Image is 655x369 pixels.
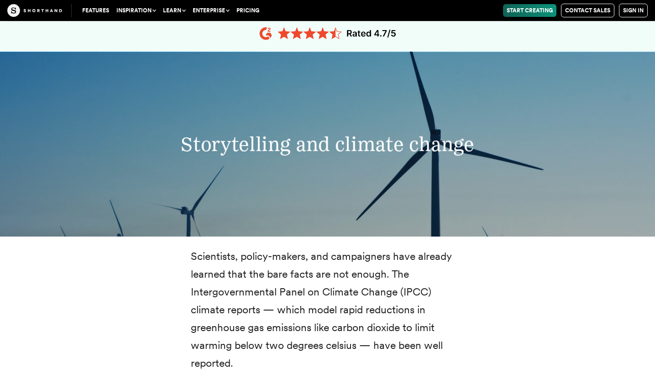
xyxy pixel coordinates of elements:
[619,4,648,17] a: Sign in
[503,4,556,17] a: Start Creating
[7,4,62,17] img: The Craft
[561,4,614,17] a: Contact Sales
[79,4,113,17] a: Features
[233,4,263,17] a: Pricing
[113,4,159,17] button: Inspiration
[189,4,233,17] button: Enterprise
[259,25,396,42] img: 4.7 orange stars lined up in a row with the text G2 rated 4.7/5
[159,4,189,17] button: Learn
[109,132,547,156] h3: Storytelling and climate change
